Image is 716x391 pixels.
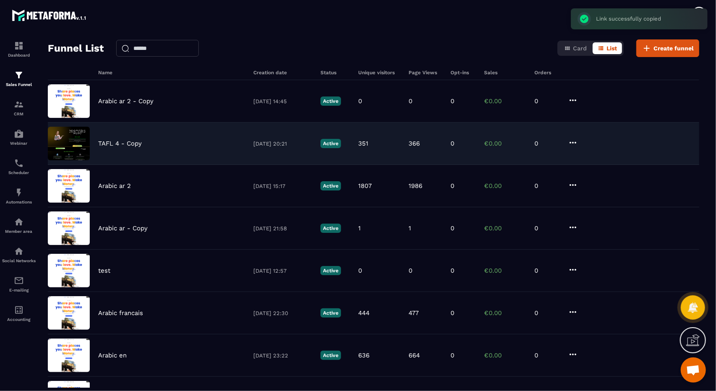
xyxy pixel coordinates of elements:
[534,70,560,76] h6: Orders
[320,308,341,318] p: Active
[14,276,24,286] img: email
[320,70,350,76] h6: Status
[559,42,592,54] button: Card
[409,97,412,105] p: 0
[409,182,422,190] p: 1986
[48,254,90,287] img: image
[409,309,419,317] p: 477
[14,99,24,109] img: formation
[358,140,368,147] p: 351
[2,93,36,123] a: formationformationCRM
[253,225,312,232] p: [DATE] 21:58
[358,352,370,359] p: 636
[2,288,36,292] p: E-mailing
[450,309,454,317] p: 0
[534,309,560,317] p: 0
[320,224,341,233] p: Active
[358,309,370,317] p: 444
[450,224,454,232] p: 0
[2,240,36,269] a: social-networksocial-networkSocial Networks
[409,140,420,147] p: 366
[484,224,526,232] p: €0.00
[636,39,699,57] button: Create funnel
[534,352,560,359] p: 0
[48,84,90,118] img: image
[450,352,454,359] p: 0
[14,70,24,80] img: formation
[320,351,341,360] p: Active
[253,310,312,316] p: [DATE] 22:30
[320,139,341,148] p: Active
[484,70,526,76] h6: Sales
[14,188,24,198] img: automations
[14,217,24,227] img: automations
[450,70,476,76] h6: Opt-ins
[484,267,526,274] p: €0.00
[253,183,312,189] p: [DATE] 15:17
[534,224,560,232] p: 0
[484,140,526,147] p: €0.00
[98,140,142,147] p: TAFL 4 - Copy
[534,140,560,147] p: 0
[358,70,400,76] h6: Unique visitors
[484,97,526,105] p: €0.00
[14,246,24,256] img: social-network
[534,97,560,105] p: 0
[593,42,622,54] button: List
[2,112,36,116] p: CRM
[14,305,24,315] img: accountant
[409,70,442,76] h6: Page Views
[573,45,587,52] span: Card
[253,141,312,147] p: [DATE] 20:21
[450,97,454,105] p: 0
[2,299,36,328] a: accountantaccountantAccounting
[484,352,526,359] p: €0.00
[98,267,110,274] p: test
[98,352,127,359] p: Arabic en
[358,267,362,274] p: 0
[484,309,526,317] p: €0.00
[253,98,312,104] p: [DATE] 14:45
[358,182,372,190] p: 1807
[2,53,36,57] p: Dashboard
[450,267,454,274] p: 0
[409,267,412,274] p: 0
[48,296,90,330] img: image
[2,258,36,263] p: Social Networks
[48,169,90,203] img: image
[2,200,36,204] p: Automations
[681,357,706,383] a: Ouvrir le chat
[320,181,341,190] p: Active
[450,140,454,147] p: 0
[2,181,36,211] a: automationsautomationsAutomations
[2,64,36,93] a: formationformationSales Funnel
[14,41,24,51] img: formation
[534,267,560,274] p: 0
[14,158,24,168] img: scheduler
[98,70,245,76] h6: Name
[2,123,36,152] a: automationsautomationsWebinar
[253,70,312,76] h6: Creation date
[409,352,420,359] p: 664
[253,268,312,274] p: [DATE] 12:57
[2,34,36,64] a: formationformationDashboard
[98,309,143,317] p: Arabic francais
[12,8,87,23] img: logo
[320,96,341,106] p: Active
[48,339,90,372] img: image
[98,224,148,232] p: Arabic ar - Copy
[253,352,312,359] p: [DATE] 23:22
[450,182,454,190] p: 0
[320,266,341,275] p: Active
[484,182,526,190] p: €0.00
[98,182,131,190] p: Arabic ar 2
[358,224,361,232] p: 1
[654,44,694,52] span: Create funnel
[48,127,90,160] img: image
[2,152,36,181] a: schedulerschedulerScheduler
[2,141,36,146] p: Webinar
[2,211,36,240] a: automationsautomationsMember area
[2,229,36,234] p: Member area
[2,82,36,87] p: Sales Funnel
[98,97,154,105] p: Arabic ar 2 - Copy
